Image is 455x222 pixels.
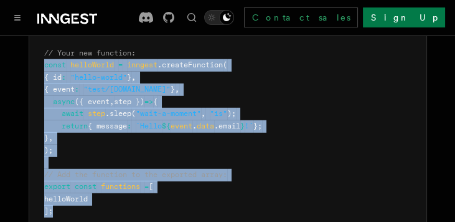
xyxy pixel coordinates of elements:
[127,73,131,82] span: }
[44,206,53,215] span: ];
[44,73,62,82] span: { id
[131,73,136,82] span: ,
[171,85,175,94] span: }
[227,109,236,118] span: );
[62,109,83,118] span: await
[149,182,153,191] span: [
[136,109,201,118] span: "wait-a-moment"
[131,109,136,118] span: (
[110,97,114,106] span: ,
[49,133,53,142] span: ,
[240,122,245,130] span: }
[127,60,157,69] span: inngest
[157,60,223,69] span: .createFunction
[105,109,131,118] span: .sleep
[44,170,227,179] span: // Add the function to the exported array:
[62,122,88,130] span: return
[244,7,358,27] a: Contact sales
[144,182,149,191] span: =
[44,195,88,203] span: helloWorld
[62,73,66,82] span: :
[136,122,162,130] span: `Hello
[88,109,105,118] span: step
[192,122,197,130] span: .
[70,73,127,82] span: "hello-world"
[201,109,205,118] span: ,
[162,122,171,130] span: ${
[118,60,123,69] span: =
[44,49,136,57] span: // Your new function:
[127,122,131,130] span: :
[10,10,25,25] button: Toggle navigation
[245,122,253,130] span: !`
[210,109,227,118] span: "1s"
[44,85,75,94] span: { event
[223,60,227,69] span: (
[214,122,240,130] span: .email
[83,85,171,94] span: "test/[DOMAIN_NAME]"
[88,122,127,130] span: { message
[75,85,79,94] span: :
[44,146,53,155] span: );
[44,60,66,69] span: const
[153,97,157,106] span: {
[363,7,445,27] a: Sign Up
[75,182,96,191] span: const
[44,182,70,191] span: export
[171,122,192,130] span: event
[75,97,110,106] span: ({ event
[253,122,262,130] span: };
[44,133,49,142] span: }
[204,10,234,25] button: Toggle dark mode
[53,97,75,106] span: async
[114,97,144,106] span: step })
[70,60,114,69] span: helloWorld
[197,122,214,130] span: data
[184,10,199,25] button: Find something...
[101,182,140,191] span: functions
[175,85,179,94] span: ,
[144,97,153,106] span: =>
